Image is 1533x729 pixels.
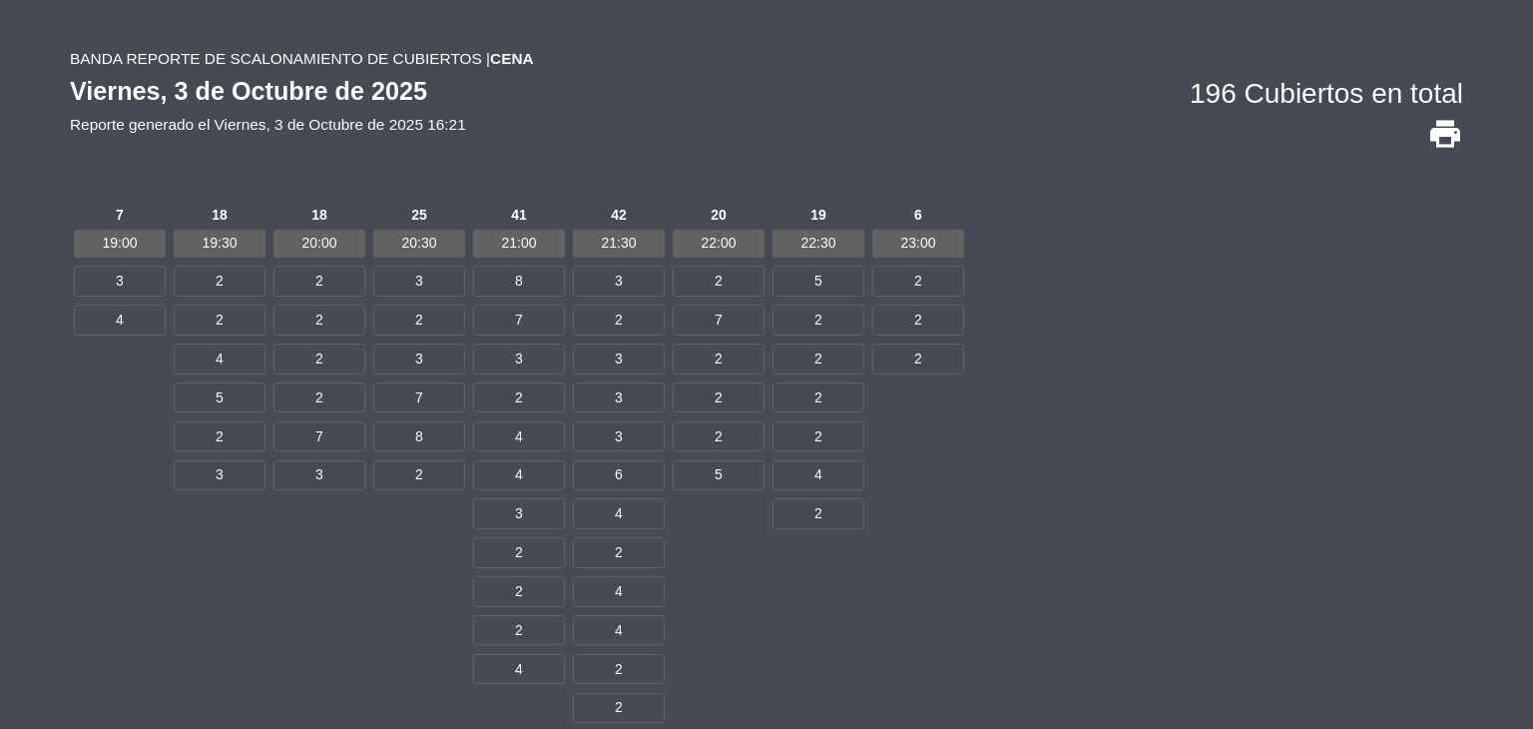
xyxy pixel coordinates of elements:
span: 2 [573,537,665,567]
span: 7 [473,305,565,335]
span: 3 [573,382,665,412]
span: 4 [573,498,665,528]
div: Banda Reporte de scalonamiento de cubiertos | [70,46,1463,71]
span: 3 [373,344,465,373]
span: 8 [373,421,465,451]
span: 4 [473,421,565,451]
span: 3 [473,498,565,528]
span: 2 [772,421,864,451]
span: 2 [473,537,565,567]
span: 2 [174,266,265,296]
span: 2 [273,266,365,296]
span: 4 [573,576,665,606]
span: 8 [473,266,565,296]
span: 2 [473,615,565,645]
span: 2 [473,382,565,412]
span: 21:30 [573,230,665,258]
span: 6 [573,460,665,490]
span: 4 [772,460,864,490]
span: 3 [273,460,365,490]
span: 3 [573,421,665,451]
span: 18 [273,201,365,229]
span: 4 [473,460,565,490]
span: 23:00 [872,230,964,258]
span: 2 [673,421,765,451]
span: 2 [473,576,565,606]
span: 19 [772,201,864,229]
span: 3 [573,266,665,296]
i: print [1427,116,1463,152]
span: 4 [74,305,166,335]
span: 2 [673,266,765,296]
span: 20:30 [373,230,465,258]
span: 22:00 [673,230,765,258]
span: 3 [573,344,665,373]
span: 2 [673,382,765,412]
span: 2 [273,382,365,412]
span: 22:30 [772,230,864,258]
span: 2 [373,305,465,335]
span: 7 [273,421,365,451]
span: 21:00 [473,230,565,258]
span: 5 [772,266,864,296]
span: 2 [673,344,765,373]
span: 2 [772,498,864,528]
span: 2 [872,344,964,373]
span: 20 [673,201,765,229]
span: 3 [74,266,166,296]
span: 2 [573,693,665,723]
span: 3 [373,266,465,296]
span: 4 [174,344,265,373]
span: 2 [174,421,265,451]
span: 41 [473,201,565,229]
span: 5 [174,382,265,412]
span: 42 [573,201,665,229]
span: 2 [273,344,365,373]
span: 5 [673,460,765,490]
span: 2 [573,305,665,335]
span: 2 [772,344,864,373]
div: Viernes, 3 de Octubre de 2025 [70,71,466,112]
span: 19:00 [74,230,166,258]
span: 3 [473,344,565,373]
span: 18 [174,201,265,229]
span: 2 [772,382,864,412]
span: 2 [174,305,265,335]
span: 7 [673,305,765,335]
span: 2 [573,654,665,684]
span: 7 [373,382,465,412]
div: 196 Cubiertos en total [1190,71,1463,117]
span: 2 [772,305,864,335]
span: 2 [872,305,964,335]
span: 6 [872,201,964,229]
span: 2 [373,460,465,490]
span: 19:30 [174,230,265,258]
span: 2 [872,266,964,296]
span: 25 [373,201,465,229]
span: 7 [74,201,166,229]
span: 2 [273,305,365,335]
span: 20:00 [273,230,365,258]
div: Reporte generado el Viernes, 3 de Octubre de 2025 16:21 [70,112,466,137]
span: 4 [573,615,665,645]
strong: Cena [490,50,534,67]
span: 4 [473,654,565,684]
span: 3 [174,460,265,490]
